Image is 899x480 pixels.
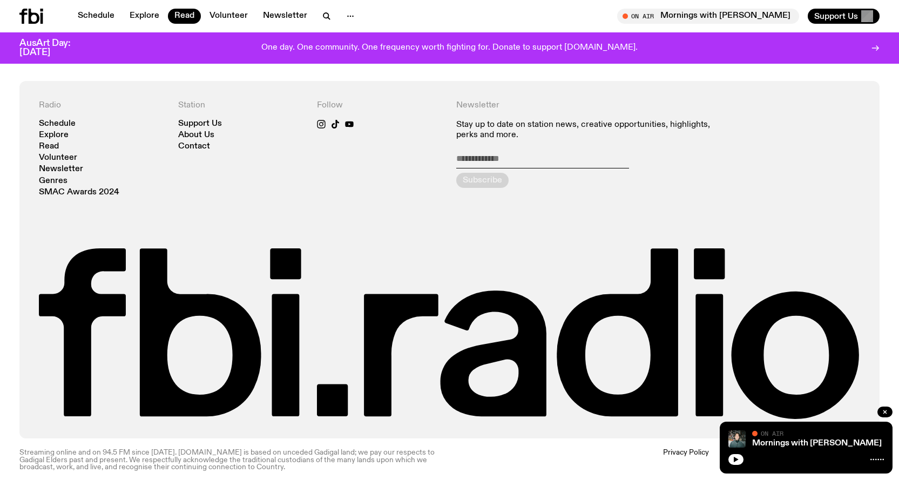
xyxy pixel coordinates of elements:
a: Mornings with [PERSON_NAME] [752,439,882,448]
a: Contact [178,143,210,151]
a: Schedule [71,9,121,24]
button: Subscribe [456,173,509,188]
h4: Newsletter [456,100,721,111]
a: Volunteer [203,9,254,24]
a: Explore [123,9,166,24]
a: Newsletter [39,165,83,173]
a: Privacy Policy [663,449,709,471]
a: Volunteer [39,154,77,162]
p: Stay up to date on station news, creative opportunities, highlights, perks and more. [456,120,721,140]
a: Genres [39,177,67,185]
a: Newsletter [256,9,314,24]
a: Explore [39,131,69,139]
h4: Follow [317,100,443,111]
a: SMAC Awards 2024 [39,188,119,197]
h4: Radio [39,100,165,111]
a: Read [39,143,59,151]
img: Radio presenter Ben Hansen sits in front of a wall of photos and an fbi radio sign. Film photo. B... [728,430,746,448]
p: One day. One community. One frequency worth fighting for. Donate to support [DOMAIN_NAME]. [261,43,638,53]
span: On Air [761,430,783,437]
a: Support Us [178,120,222,128]
p: Streaming online and on 94.5 FM since [DATE]. [DOMAIN_NAME] is based on unceded Gadigal land; we ... [19,449,443,471]
span: Support Us [814,11,858,21]
a: Schedule [39,120,76,128]
h3: AusArt Day: [DATE] [19,39,89,57]
button: On AirMornings with [PERSON_NAME] [617,9,799,24]
a: Read [168,9,201,24]
button: Support Us [808,9,880,24]
a: About Us [178,131,214,139]
h4: Station [178,100,305,111]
